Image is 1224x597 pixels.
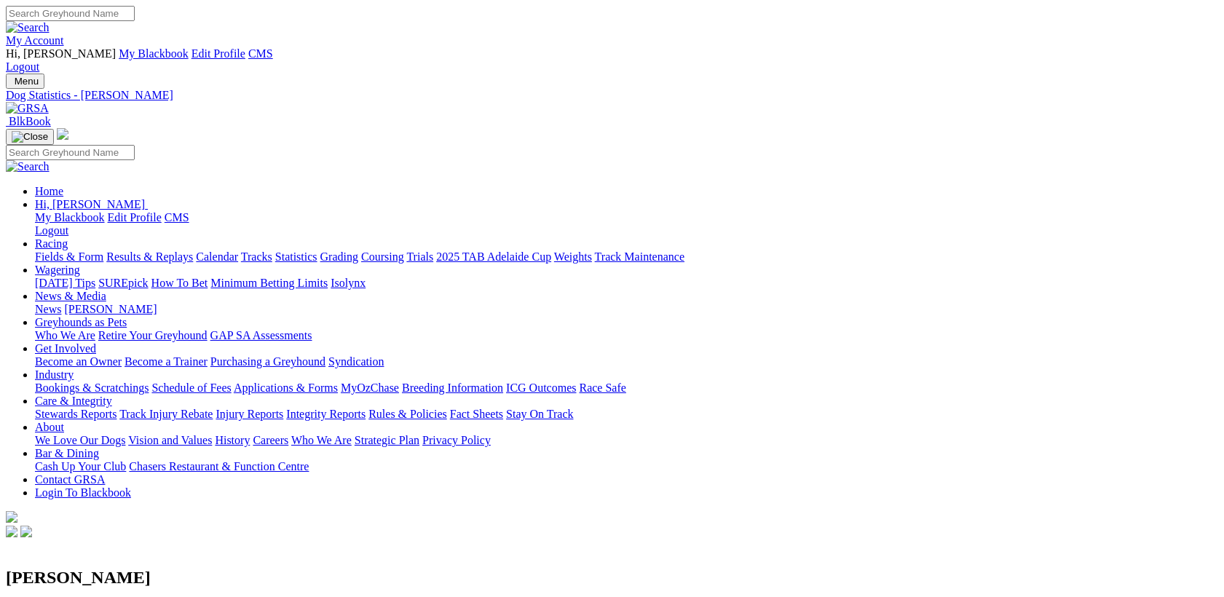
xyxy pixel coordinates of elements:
div: Industry [35,381,1218,395]
img: Search [6,160,50,173]
a: Edit Profile [108,211,162,224]
span: Menu [15,76,39,87]
a: Home [35,185,63,197]
a: Track Injury Rebate [119,408,213,420]
div: My Account [6,47,1218,74]
div: Racing [35,250,1218,264]
img: facebook.svg [6,526,17,537]
a: Strategic Plan [355,434,419,446]
div: Care & Integrity [35,408,1218,421]
a: Fields & Form [35,250,103,263]
a: My Account [6,34,64,47]
a: Privacy Policy [422,434,491,446]
input: Search [6,145,135,160]
a: Fact Sheets [450,408,503,420]
a: Integrity Reports [286,408,366,420]
a: My Blackbook [119,47,189,60]
a: Racing [35,237,68,250]
a: Minimum Betting Limits [210,277,328,289]
a: Wagering [35,264,80,276]
a: Industry [35,368,74,381]
a: History [215,434,250,446]
div: News & Media [35,303,1218,316]
a: News & Media [35,290,106,302]
a: Injury Reports [216,408,283,420]
button: Toggle navigation [6,74,44,89]
a: Statistics [275,250,317,263]
a: News [35,303,61,315]
a: Careers [253,434,288,446]
a: We Love Our Dogs [35,434,125,446]
a: CMS [165,211,189,224]
a: MyOzChase [341,381,399,394]
a: Results & Replays [106,250,193,263]
a: Race Safe [579,381,625,394]
a: Login To Blackbook [35,486,131,499]
span: Hi, [PERSON_NAME] [6,47,116,60]
a: Grading [320,250,358,263]
a: How To Bet [151,277,208,289]
a: Applications & Forms [234,381,338,394]
a: Stewards Reports [35,408,117,420]
a: Dog Statistics - [PERSON_NAME] [6,89,1218,102]
img: logo-grsa-white.png [57,128,68,140]
div: Wagering [35,277,1218,290]
div: Get Involved [35,355,1218,368]
a: Coursing [361,250,404,263]
img: Search [6,21,50,34]
span: BlkBook [9,115,51,127]
a: Who We Are [291,434,352,446]
div: About [35,434,1218,447]
a: Rules & Policies [368,408,447,420]
a: Weights [554,250,592,263]
a: Edit Profile [192,47,245,60]
a: ICG Outcomes [506,381,576,394]
a: CMS [248,47,273,60]
a: Bar & Dining [35,447,99,459]
a: Hi, [PERSON_NAME] [35,198,148,210]
img: Close [12,131,48,143]
div: Hi, [PERSON_NAME] [35,211,1218,237]
a: Get Involved [35,342,96,355]
a: Tracks [241,250,272,263]
a: Purchasing a Greyhound [210,355,325,368]
a: About [35,421,64,433]
a: [DATE] Tips [35,277,95,289]
a: 2025 TAB Adelaide Cup [436,250,551,263]
a: Become a Trainer [125,355,208,368]
a: My Blackbook [35,211,105,224]
a: [PERSON_NAME] [64,303,157,315]
a: SUREpick [98,277,148,289]
a: Calendar [196,250,238,263]
div: Greyhounds as Pets [35,329,1218,342]
img: GRSA [6,102,49,115]
h2: [PERSON_NAME] [6,568,1218,588]
a: Syndication [328,355,384,368]
a: Cash Up Your Club [35,460,126,473]
a: BlkBook [6,115,51,127]
span: Hi, [PERSON_NAME] [35,198,145,210]
a: Retire Your Greyhound [98,329,208,341]
a: Bookings & Scratchings [35,381,149,394]
a: Trials [406,250,433,263]
a: Contact GRSA [35,473,105,486]
a: Greyhounds as Pets [35,316,127,328]
img: twitter.svg [20,526,32,537]
input: Search [6,6,135,21]
a: GAP SA Assessments [210,329,312,341]
a: Logout [35,224,68,237]
a: Care & Integrity [35,395,112,407]
a: Breeding Information [402,381,503,394]
a: Who We Are [35,329,95,341]
img: logo-grsa-white.png [6,511,17,523]
a: Logout [6,60,39,73]
a: Vision and Values [128,434,212,446]
a: Become an Owner [35,355,122,368]
a: Chasers Restaurant & Function Centre [129,460,309,473]
a: Track Maintenance [595,250,684,263]
a: Isolynx [331,277,366,289]
a: Schedule of Fees [151,381,231,394]
div: Bar & Dining [35,460,1218,473]
a: Stay On Track [506,408,573,420]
